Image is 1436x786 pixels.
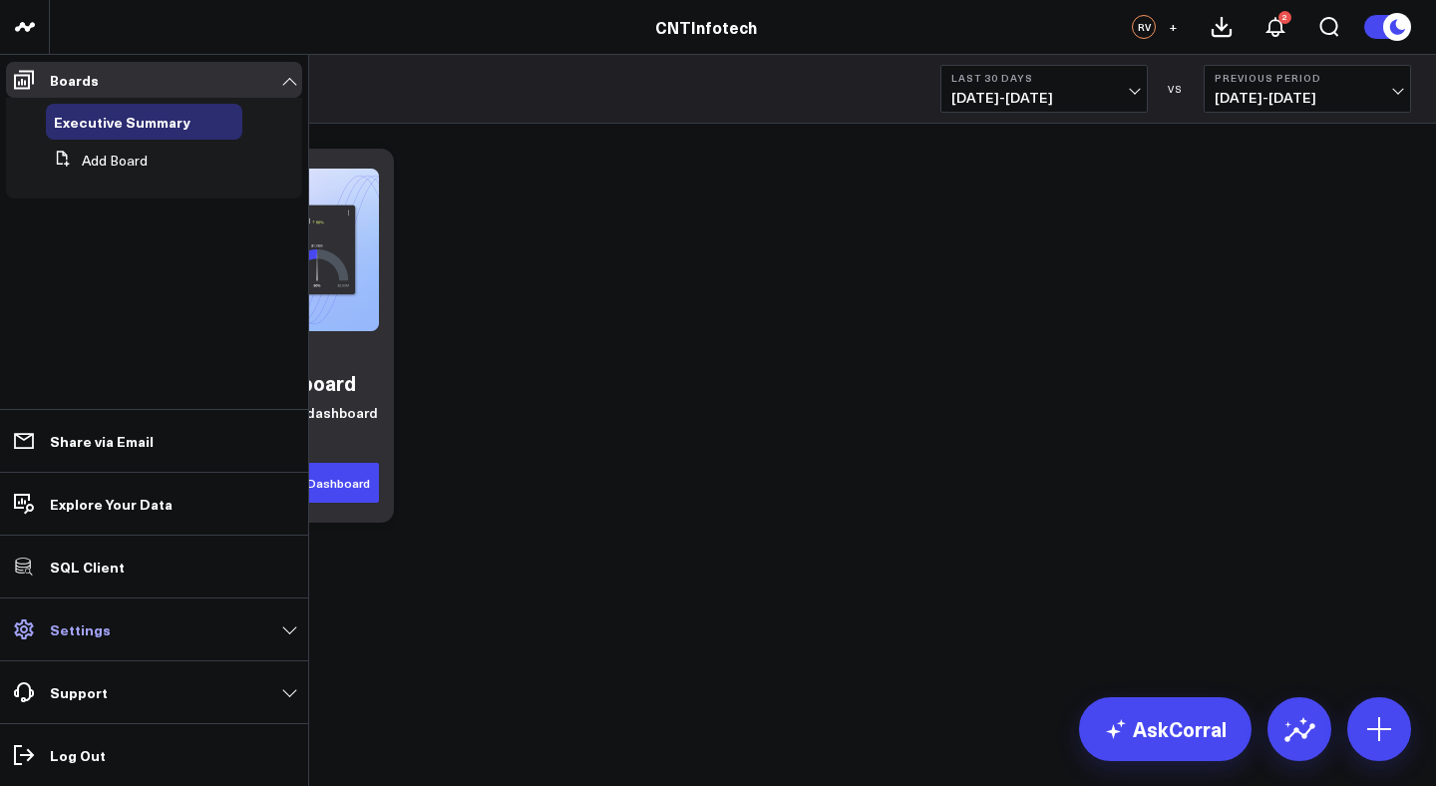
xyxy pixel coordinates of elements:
p: Settings [50,621,111,637]
b: Previous Period [1215,72,1400,84]
p: Support [50,684,108,700]
div: 2 [1278,11,1291,24]
a: CNTInfotech [655,16,757,38]
span: + [1169,20,1178,34]
button: + [1161,15,1185,39]
button: Previous Period[DATE]-[DATE] [1204,65,1411,113]
a: Log Out [6,737,302,773]
p: Explore Your Data [50,496,173,512]
span: Executive Summary [54,112,190,132]
a: AskCorral [1079,697,1252,761]
button: Add Board [46,143,148,179]
p: Boards [50,72,99,88]
b: Last 30 Days [951,72,1137,84]
div: VS [1158,83,1194,95]
button: Generate Dashboard [240,463,379,503]
span: [DATE] - [DATE] [951,90,1137,106]
p: SQL Client [50,559,125,575]
p: Share via Email [50,433,154,449]
div: RV [1132,15,1156,39]
button: Last 30 Days[DATE]-[DATE] [940,65,1148,113]
a: Executive Summary [54,114,190,130]
a: SQL Client [6,549,302,585]
p: Log Out [50,747,106,763]
span: [DATE] - [DATE] [1215,90,1400,106]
